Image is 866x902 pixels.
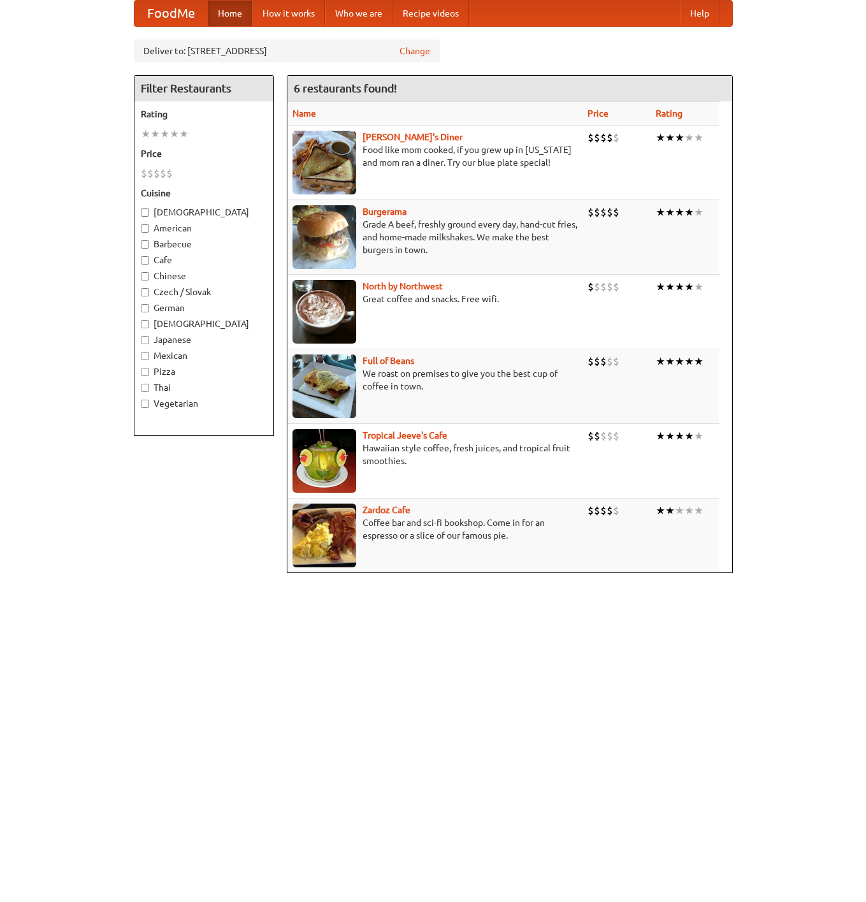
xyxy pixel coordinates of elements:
[675,429,684,443] li: ★
[400,45,430,57] a: Change
[600,504,607,518] li: $
[141,272,149,280] input: Chinese
[363,430,447,440] a: Tropical Jeeve's Cafe
[141,368,149,376] input: Pizza
[694,205,704,219] li: ★
[170,127,179,141] li: ★
[393,1,469,26] a: Recipe videos
[252,1,325,26] a: How it works
[665,280,675,294] li: ★
[607,280,613,294] li: $
[141,333,267,346] label: Japanese
[694,131,704,145] li: ★
[208,1,252,26] a: Home
[292,293,577,305] p: Great coffee and snacks. Free wifi.
[141,384,149,392] input: Thai
[150,127,160,141] li: ★
[656,280,665,294] li: ★
[141,108,267,120] h5: Rating
[665,429,675,443] li: ★
[684,280,694,294] li: ★
[363,356,414,366] b: Full of Beans
[594,354,600,368] li: $
[684,131,694,145] li: ★
[656,354,665,368] li: ★
[594,280,600,294] li: $
[179,127,189,141] li: ★
[684,205,694,219] li: ★
[160,166,166,180] li: $
[292,280,356,344] img: north.jpg
[141,222,267,235] label: American
[141,302,267,314] label: German
[141,166,147,180] li: $
[613,131,619,145] li: $
[665,131,675,145] li: ★
[588,429,594,443] li: $
[292,504,356,567] img: zardoz.jpg
[694,280,704,294] li: ★
[613,205,619,219] li: $
[154,166,160,180] li: $
[675,280,684,294] li: ★
[141,397,267,410] label: Vegetarian
[294,82,397,94] ng-pluralize: 6 restaurants found!
[134,1,208,26] a: FoodMe
[141,304,149,312] input: German
[607,205,613,219] li: $
[141,349,267,362] label: Mexican
[363,505,410,515] b: Zardoz Cafe
[656,429,665,443] li: ★
[588,280,594,294] li: $
[160,127,170,141] li: ★
[694,504,704,518] li: ★
[665,354,675,368] li: ★
[141,254,267,266] label: Cafe
[363,132,463,142] a: [PERSON_NAME]'s Diner
[141,352,149,360] input: Mexican
[363,207,407,217] b: Burgerama
[600,354,607,368] li: $
[675,205,684,219] li: ★
[607,504,613,518] li: $
[141,270,267,282] label: Chinese
[607,429,613,443] li: $
[656,108,682,119] a: Rating
[141,256,149,265] input: Cafe
[141,288,149,296] input: Czech / Slovak
[141,286,267,298] label: Czech / Slovak
[684,429,694,443] li: ★
[141,240,149,249] input: Barbecue
[594,504,600,518] li: $
[665,504,675,518] li: ★
[292,205,356,269] img: burgerama.jpg
[600,131,607,145] li: $
[684,504,694,518] li: ★
[656,131,665,145] li: ★
[607,131,613,145] li: $
[588,354,594,368] li: $
[141,187,267,200] h5: Cuisine
[134,76,273,101] h4: Filter Restaurants
[613,280,619,294] li: $
[141,320,149,328] input: [DEMOGRAPHIC_DATA]
[292,516,577,542] p: Coffee bar and sci-fi bookshop. Come in for an espresso or a slice of our famous pie.
[292,354,356,418] img: beans.jpg
[613,504,619,518] li: $
[594,131,600,145] li: $
[594,205,600,219] li: $
[292,143,577,169] p: Food like mom cooked, if you grew up in [US_STATE] and mom ran a diner. Try our blue plate special!
[141,206,267,219] label: [DEMOGRAPHIC_DATA]
[694,429,704,443] li: ★
[600,280,607,294] li: $
[588,108,609,119] a: Price
[141,147,267,160] h5: Price
[141,381,267,394] label: Thai
[613,429,619,443] li: $
[656,504,665,518] li: ★
[363,281,443,291] b: North by Northwest
[325,1,393,26] a: Who we are
[141,127,150,141] li: ★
